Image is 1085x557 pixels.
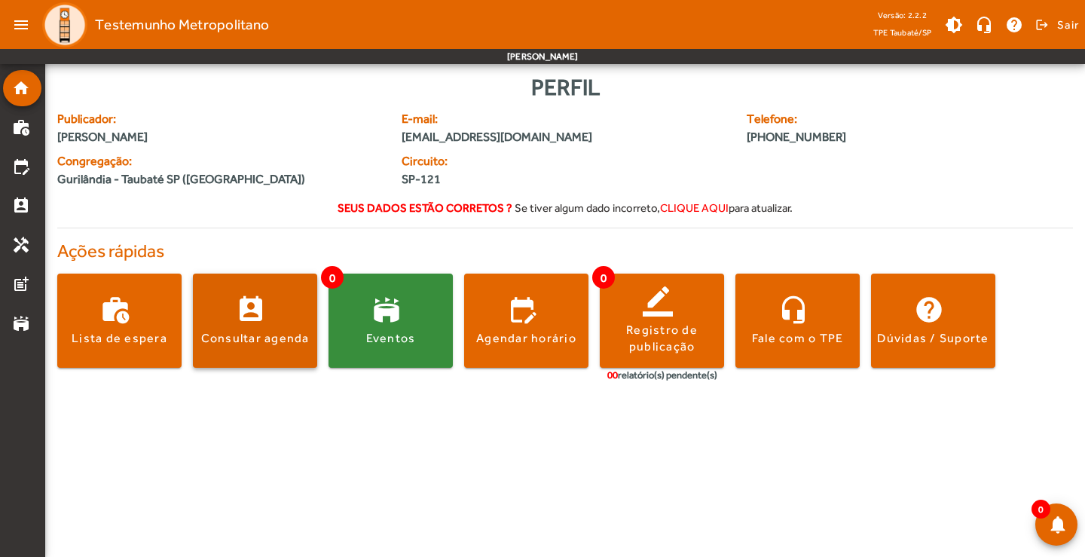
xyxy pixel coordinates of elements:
mat-icon: stadium [12,314,30,332]
a: Testemunho Metropolitano [36,2,269,47]
span: Congregação: [57,152,384,170]
div: Dúvidas / Suporte [877,330,989,347]
span: 0 [321,266,344,289]
mat-icon: menu [6,10,36,40]
span: 0 [592,266,615,289]
span: 0 [1032,500,1050,519]
span: TPE Taubaté/SP [873,25,932,40]
button: Fale com o TPE [735,274,860,368]
button: Consultar agenda [193,274,317,368]
span: 00 [607,369,618,381]
div: Agendar horário [476,330,576,347]
span: Testemunho Metropolitano [95,13,269,37]
mat-icon: home [12,79,30,97]
div: relatório(s) pendente(s) [607,368,717,383]
strong: Seus dados estão corretos ? [338,201,512,214]
div: Perfil [57,70,1073,104]
div: Versão: 2.2.2 [873,6,932,25]
button: Dúvidas / Suporte [871,274,995,368]
mat-icon: perm_contact_calendar [12,197,30,215]
div: Eventos [366,330,416,347]
span: Gurilândia - Taubaté SP ([GEOGRAPHIC_DATA]) [57,170,305,188]
span: Circuito: [402,152,556,170]
button: Registro de publicação [600,274,724,368]
span: Sair [1057,13,1079,37]
button: Eventos [329,274,453,368]
span: Publicador: [57,110,384,128]
button: Lista de espera [57,274,182,368]
span: [PHONE_NUMBER] [747,128,987,146]
div: Lista de espera [72,330,167,347]
span: Se tiver algum dado incorreto, para atualizar. [515,201,793,214]
button: Sair [1033,14,1079,36]
span: SP-121 [402,170,556,188]
span: clique aqui [660,201,729,214]
div: Consultar agenda [201,330,310,347]
div: Registro de publicação [600,322,724,356]
div: Fale com o TPE [752,330,844,347]
button: Agendar horário [464,274,588,368]
mat-icon: handyman [12,236,30,254]
span: Telefone: [747,110,987,128]
img: Logo TPE [42,2,87,47]
span: E-mail: [402,110,728,128]
mat-icon: edit_calendar [12,158,30,176]
mat-icon: post_add [12,275,30,293]
span: [EMAIL_ADDRESS][DOMAIN_NAME] [402,128,728,146]
span: [PERSON_NAME] [57,128,384,146]
mat-icon: work_history [12,118,30,136]
h4: Ações rápidas [57,240,1073,262]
